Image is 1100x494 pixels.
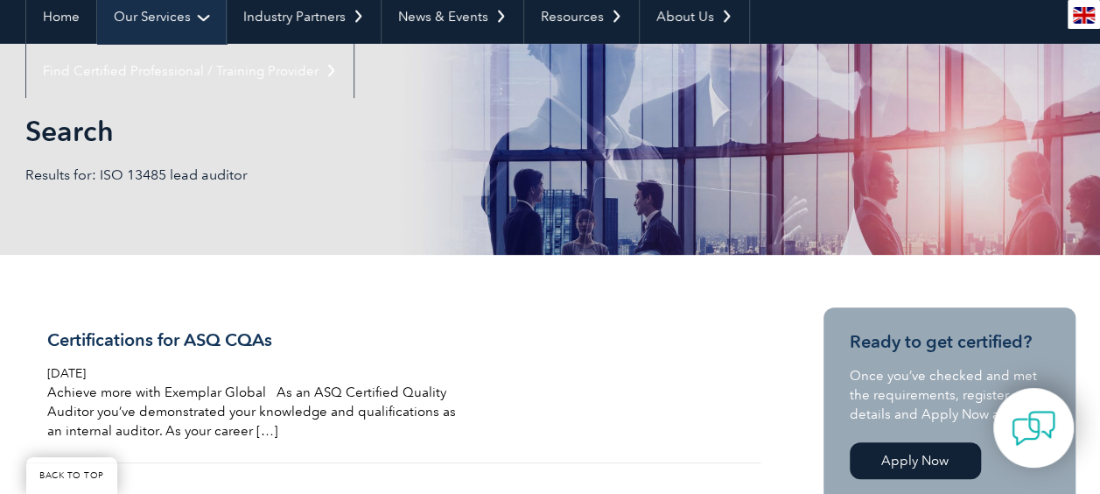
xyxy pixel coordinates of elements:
[47,329,462,351] h3: Certifications for ASQ CQAs
[850,331,1049,353] h3: Ready to get certified?
[25,114,697,148] h1: Search
[850,366,1049,424] p: Once you’ve checked and met the requirements, register your details and Apply Now at
[26,457,117,494] a: BACK TO TOP
[25,166,550,185] p: Results for: ISO 13485 lead auditor
[25,307,760,463] a: Certifications for ASQ CQAs [DATE] Achieve more with Exemplar Global As an ASQ Certified Quality ...
[47,383,462,441] p: Achieve more with Exemplar Global As an ASQ Certified Quality Auditor you’ve demonstrated your kn...
[1012,406,1055,450] img: contact-chat.png
[850,442,981,479] a: Apply Now
[26,44,354,98] a: Find Certified Professional / Training Provider
[47,366,86,381] span: [DATE]
[1073,7,1095,24] img: en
